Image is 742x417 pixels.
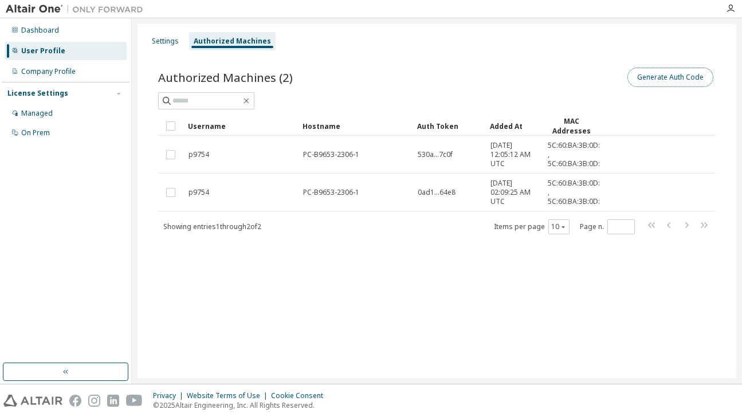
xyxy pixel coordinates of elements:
[88,395,100,407] img: instagram.svg
[494,219,570,234] span: Items per page
[153,400,330,410] p: © 2025 Altair Engineering, Inc. All Rights Reserved.
[158,69,293,85] span: Authorized Machines (2)
[107,395,119,407] img: linkedin.svg
[303,117,408,135] div: Hostname
[547,116,595,136] div: MAC Addresses
[7,89,68,98] div: License Settings
[548,179,608,206] span: 5C:60:BA:3B:0D:87 , 5C:60:BA:3B:0D:8A
[187,391,271,400] div: Website Terms of Use
[3,395,62,407] img: altair_logo.svg
[271,391,330,400] div: Cookie Consent
[21,26,59,35] div: Dashboard
[303,188,359,197] span: PC-B9653-2306-1
[152,37,179,46] div: Settings
[188,117,293,135] div: Username
[548,141,608,168] span: 5C:60:BA:3B:0D:87 , 5C:60:BA:3B:0D:8A
[153,391,187,400] div: Privacy
[627,68,713,87] button: Generate Auth Code
[21,46,65,56] div: User Profile
[21,128,50,137] div: On Prem
[303,150,359,159] span: PC-B9653-2306-1
[490,117,538,135] div: Added At
[418,188,456,197] span: 0ad1...64e8
[194,37,271,46] div: Authorized Machines
[21,109,53,118] div: Managed
[163,222,261,231] span: Showing entries 1 through 2 of 2
[551,222,567,231] button: 10
[418,150,453,159] span: 530a...7c0f
[126,395,143,407] img: youtube.svg
[580,219,635,234] span: Page n.
[6,3,149,15] img: Altair One
[189,188,209,197] span: p9754
[21,67,76,76] div: Company Profile
[490,179,537,206] span: [DATE] 02:09:25 AM UTC
[69,395,81,407] img: facebook.svg
[189,150,209,159] span: p9754
[490,141,537,168] span: [DATE] 12:05:12 AM UTC
[417,117,481,135] div: Auth Token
